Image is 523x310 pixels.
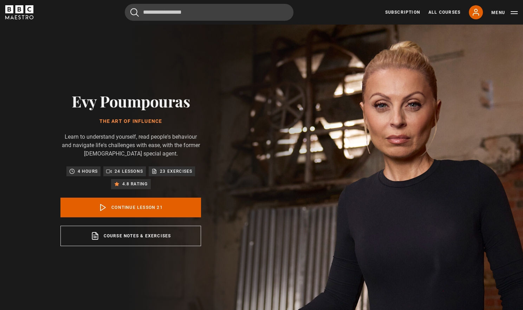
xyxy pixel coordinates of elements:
[160,168,192,175] p: 23 exercises
[122,180,148,187] p: 4.8 rating
[60,226,201,246] a: Course notes & exercises
[428,9,460,15] a: All Courses
[130,8,139,17] button: Submit the search query
[60,119,201,124] h1: The Art of Influence
[115,168,143,175] p: 24 lessons
[125,4,293,21] input: Search
[5,5,33,19] svg: BBC Maestro
[60,133,201,158] p: Learn to understand yourself, read people's behaviour and navigate life's challenges with ease, w...
[78,168,98,175] p: 4 hours
[60,198,201,217] a: Continue lesson 21
[385,9,420,15] a: Subscription
[60,92,201,110] h2: Evy Poumpouras
[491,9,518,16] button: Toggle navigation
